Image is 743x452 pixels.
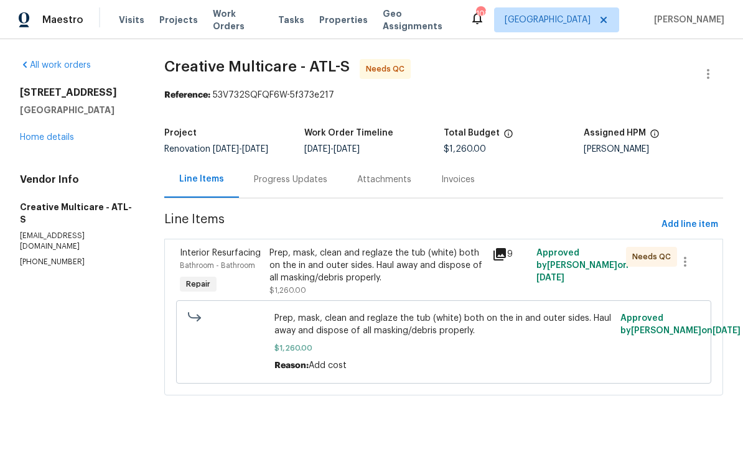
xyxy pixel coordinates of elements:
[492,247,530,262] div: 9
[334,145,360,154] span: [DATE]
[441,173,475,186] div: Invoices
[242,145,268,154] span: [DATE]
[319,14,368,26] span: Properties
[357,173,411,186] div: Attachments
[304,129,393,137] h5: Work Order Timeline
[119,14,144,26] span: Visits
[383,7,455,32] span: Geo Assignments
[20,133,74,142] a: Home details
[213,145,268,154] span: -
[713,326,741,335] span: [DATE]
[164,91,210,99] b: Reference:
[164,213,657,236] span: Line Items
[536,274,564,282] span: [DATE]
[269,287,306,294] span: $1,260.00
[444,145,486,154] span: $1,260.00
[180,262,255,269] span: Bathroom - Bathroom
[650,129,660,145] span: The hpm assigned to this work order.
[20,86,134,99] h2: [STREET_ADDRESS]
[649,14,724,26] span: [PERSON_NAME]
[20,173,134,186] h4: Vendor Info
[536,249,629,282] span: Approved by [PERSON_NAME] on
[20,257,134,267] p: [PHONE_NUMBER]
[309,361,347,370] span: Add cost
[444,129,500,137] h5: Total Budget
[274,361,309,370] span: Reason:
[366,63,409,75] span: Needs QC
[20,104,134,116] h5: [GEOGRAPHIC_DATA]
[505,14,591,26] span: [GEOGRAPHIC_DATA]
[304,145,330,154] span: [DATE]
[620,314,741,335] span: Approved by [PERSON_NAME] on
[164,59,350,74] span: Creative Multicare - ATL-S
[274,342,613,354] span: $1,260.00
[254,173,327,186] div: Progress Updates
[164,89,723,101] div: 53V732SQFQF6W-5f373e217
[181,278,215,290] span: Repair
[180,249,261,257] span: Interior Resurfacing
[159,14,198,26] span: Projects
[213,7,263,32] span: Work Orders
[304,145,360,154] span: -
[213,145,239,154] span: [DATE]
[584,129,646,137] h5: Assigned HPM
[661,217,718,233] span: Add line item
[274,312,613,337] span: Prep, mask, clean and reglaze the tub (white) both on the in and outer sides. Haul away and dispo...
[584,145,723,154] div: [PERSON_NAME]
[476,7,485,20] div: 108
[632,251,676,263] span: Needs QC
[503,129,513,145] span: The total cost of line items that have been proposed by Opendoor. This sum includes line items th...
[278,16,304,24] span: Tasks
[269,247,485,284] div: Prep, mask, clean and reglaze the tub (white) both on the in and outer sides. Haul away and dispo...
[20,231,134,252] p: [EMAIL_ADDRESS][DOMAIN_NAME]
[179,173,224,185] div: Line Items
[164,145,268,154] span: Renovation
[657,213,723,236] button: Add line item
[42,14,83,26] span: Maestro
[164,129,197,137] h5: Project
[20,61,91,70] a: All work orders
[20,201,134,226] h5: Creative Multicare - ATL-S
